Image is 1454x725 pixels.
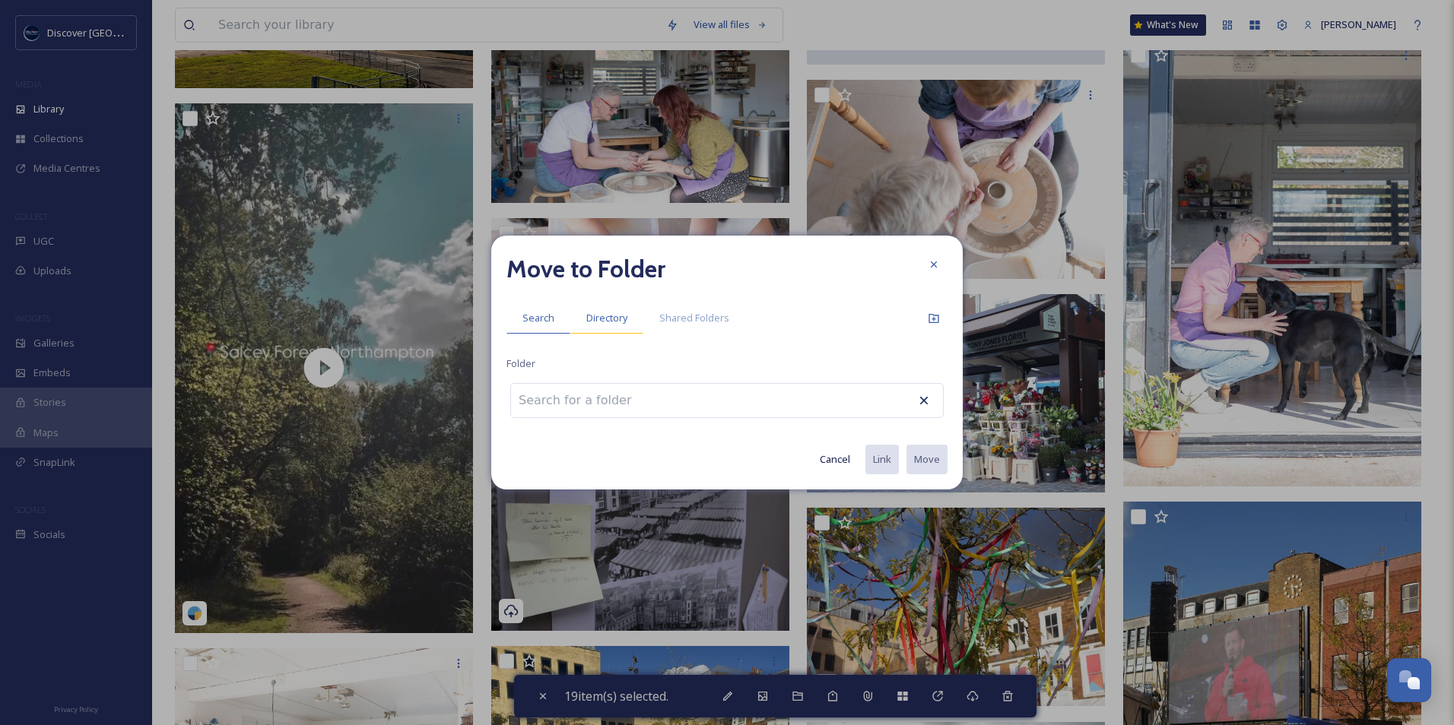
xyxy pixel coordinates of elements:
[522,311,554,325] span: Search
[906,445,948,474] button: Move
[506,356,535,371] span: Folder
[812,445,858,474] button: Cancel
[865,445,899,474] button: Link
[1387,658,1431,702] button: Open Chat
[506,251,665,287] h2: Move to Folder
[586,311,627,325] span: Directory
[659,311,729,325] span: Shared Folders
[511,384,678,417] input: Search for a folder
